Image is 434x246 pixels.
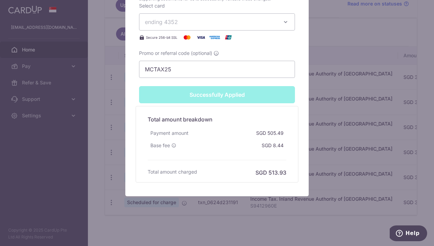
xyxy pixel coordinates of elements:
span: Secure 256-bit SSL [146,35,178,40]
h6: SGD 513.93 [255,168,286,177]
button: ending 4352 [139,13,295,31]
img: Mastercard [180,33,194,42]
span: Promo or referral code (optional) [139,50,212,57]
span: ending 4352 [145,19,178,25]
div: SGD 8.44 [259,139,286,152]
iframe: Opens a widget where you can find more information [390,225,427,243]
div: Payment amount [148,127,191,139]
div: SGD 505.49 [253,127,286,139]
h5: Total amount breakdown [148,115,286,124]
label: Select card [139,2,165,9]
h6: Total amount charged [148,168,197,175]
span: Base fee [150,142,170,149]
img: American Express [208,33,221,42]
img: UnionPay [221,33,235,42]
img: Visa [194,33,208,42]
